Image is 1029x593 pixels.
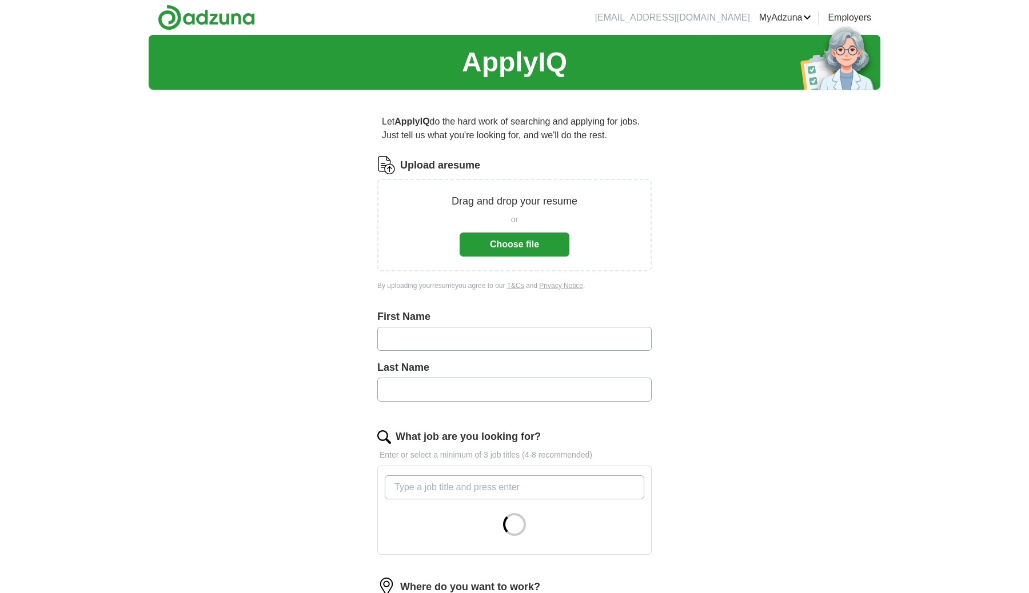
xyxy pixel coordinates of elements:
[394,117,429,126] strong: ApplyIQ
[377,309,652,324] label: First Name
[759,11,812,25] a: MyAdzuna
[539,282,583,290] a: Privacy Notice
[507,282,524,290] a: T&Cs
[377,281,652,291] div: By uploading your resume you agree to our and .
[377,360,652,375] label: Last Name
[400,158,480,173] label: Upload a resume
[377,110,652,147] p: Let do the hard work of searching and applying for jobs. Just tell us what you're looking for, an...
[460,233,569,257] button: Choose file
[595,11,750,25] li: [EMAIL_ADDRESS][DOMAIN_NAME]
[158,5,255,30] img: Adzuna logo
[511,214,518,226] span: or
[828,11,871,25] a: Employers
[396,429,541,444] label: What job are you looking for?
[377,449,652,461] p: Enter or select a minimum of 3 job titles (4-8 recommended)
[385,475,644,499] input: Type a job title and press enter
[377,430,391,444] img: search.png
[462,42,567,83] h1: ApplyIQ
[377,156,396,174] img: CV Icon
[452,194,577,209] p: Drag and drop your resume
